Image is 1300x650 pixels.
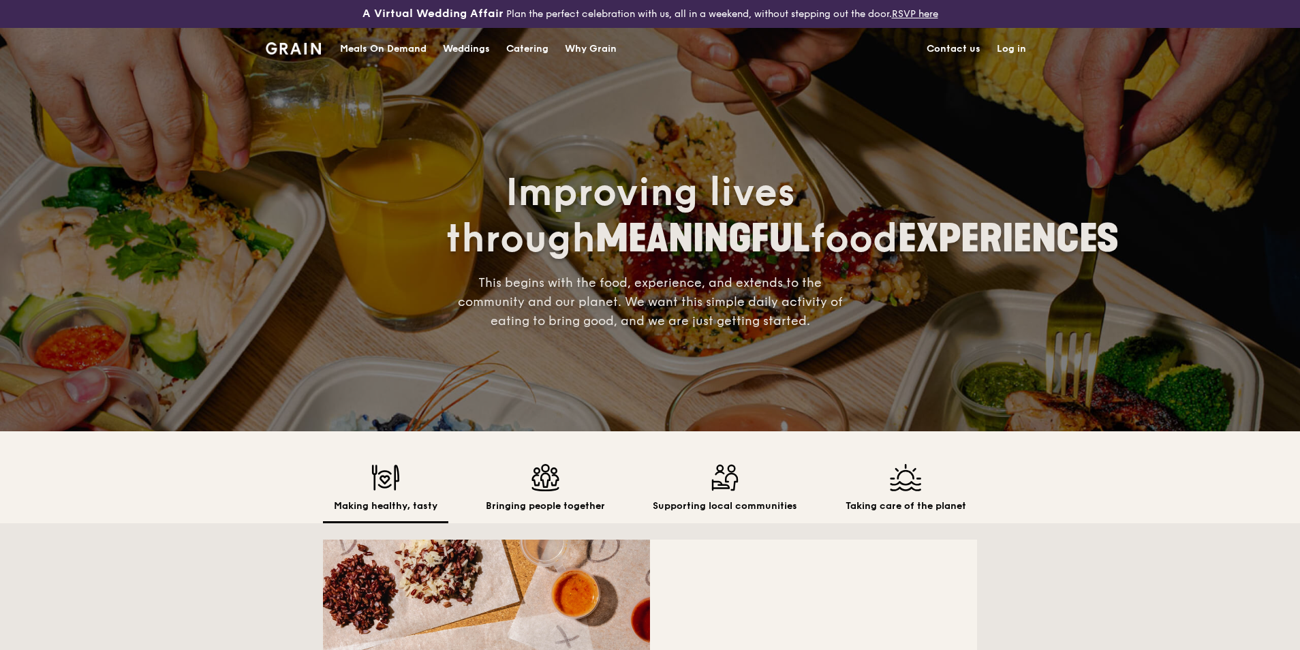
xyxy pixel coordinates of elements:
[557,29,625,69] a: Why Grain
[446,170,1119,262] span: Improving lives through food
[989,29,1034,69] a: Log in
[846,464,966,491] img: Taking care of the planet
[892,8,938,20] a: RSVP here
[435,29,498,69] a: Weddings
[486,499,605,513] h2: Bringing people together
[653,499,797,513] h2: Supporting local communities
[506,29,548,69] div: Catering
[653,464,797,491] img: Supporting local communities
[258,5,1042,22] div: Plan the perfect celebration with us, all in a weekend, without stepping out the door.
[266,27,321,68] a: GrainGrain
[898,216,1119,262] span: EXPERIENCES
[565,29,617,69] div: Why Grain
[498,29,557,69] a: Catering
[362,5,504,22] h3: A Virtual Wedding Affair
[340,29,427,69] div: Meals On Demand
[595,216,810,262] span: MEANINGFUL
[458,275,843,328] span: This begins with the food, experience, and extends to the community and our planet. We want this ...
[918,29,989,69] a: Contact us
[846,499,966,513] h2: Taking care of the planet
[486,464,605,491] img: Bringing people together
[334,499,437,513] h2: Making healthy, tasty
[334,464,437,491] img: Making healthy, tasty
[443,29,490,69] div: Weddings
[266,42,321,55] img: Grain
